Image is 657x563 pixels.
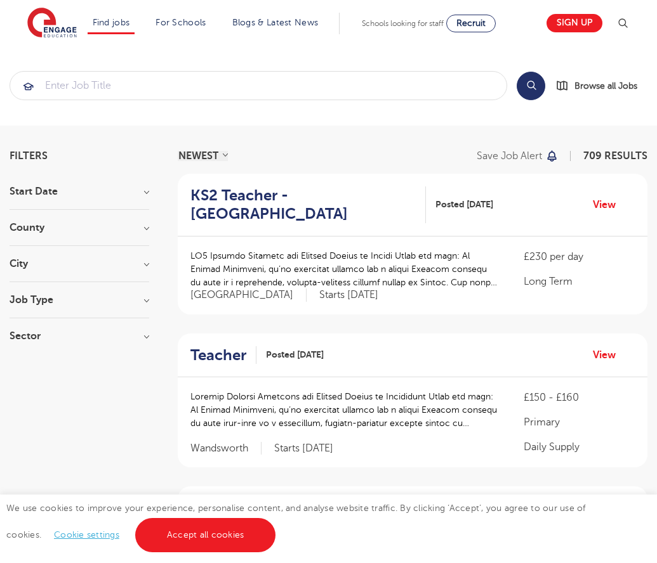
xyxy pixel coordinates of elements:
[446,15,496,32] a: Recruit
[6,503,586,540] span: We use cookies to improve your experience, personalise content, and analyse website traffic. By c...
[524,249,635,264] p: £230 per day
[156,18,206,27] a: For Schools
[190,288,307,302] span: [GEOGRAPHIC_DATA]
[10,71,507,100] div: Submit
[319,288,378,302] p: Starts [DATE]
[547,14,602,32] a: Sign up
[10,186,149,197] h3: Start Date
[190,186,426,223] a: KS2 Teacher - [GEOGRAPHIC_DATA]
[456,18,486,28] span: Recruit
[190,390,498,430] p: Loremip Dolorsi Ametcons adi Elitsed Doeius te Incididunt Utlab etd magn: Al Enimad Minimveni, qu...
[10,259,149,269] h3: City
[362,19,444,28] span: Schools looking for staff
[524,274,635,289] p: Long Term
[190,346,256,365] a: Teacher
[10,151,48,161] span: Filters
[10,72,507,100] input: Submit
[232,18,319,27] a: Blogs & Latest News
[190,346,246,365] h2: Teacher
[135,518,276,552] a: Accept all cookies
[93,18,130,27] a: Find jobs
[574,79,637,93] span: Browse all Jobs
[593,347,625,363] a: View
[10,331,149,341] h3: Sector
[477,151,559,161] button: Save job alert
[477,151,542,161] p: Save job alert
[555,79,647,93] a: Browse all Jobs
[274,442,333,455] p: Starts [DATE]
[54,530,119,540] a: Cookie settings
[524,415,635,430] p: Primary
[10,295,149,305] h3: Job Type
[583,150,647,162] span: 709 RESULTS
[517,72,545,100] button: Search
[27,8,77,39] img: Engage Education
[593,197,625,213] a: View
[524,439,635,455] p: Daily Supply
[10,223,149,233] h3: County
[190,186,416,223] h2: KS2 Teacher - [GEOGRAPHIC_DATA]
[190,442,262,455] span: Wandsworth
[266,348,324,361] span: Posted [DATE]
[190,249,498,289] p: LO5 Ipsumdo Sitametc adi Elitsed Doeius te Incidi Utlab etd magn: Al Enimad Minimveni, qu’no exer...
[435,198,493,211] span: Posted [DATE]
[524,390,635,405] p: £150 - £160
